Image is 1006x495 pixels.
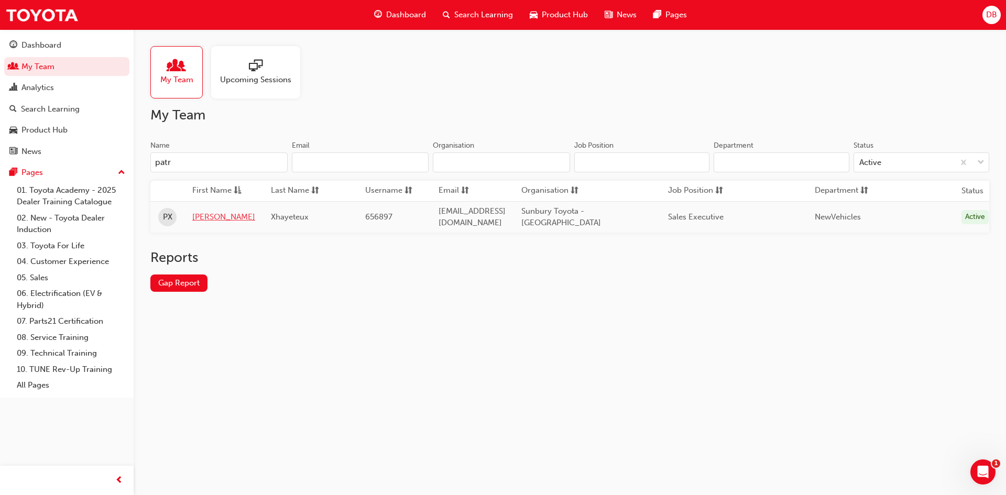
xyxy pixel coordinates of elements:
[374,8,382,21] span: guage-icon
[13,238,129,254] a: 03. Toyota For Life
[366,4,434,26] a: guage-iconDashboard
[977,156,985,170] span: down-icon
[292,152,429,172] input: Email
[815,184,872,197] button: Departmentsorting-icon
[4,120,129,140] a: Product Hub
[21,146,41,158] div: News
[192,184,232,197] span: First Name
[859,157,881,169] div: Active
[13,361,129,378] a: 10. TUNE Rev-Up Training
[605,8,613,21] span: news-icon
[668,184,713,197] span: Job Position
[5,3,79,27] img: Trak
[4,78,129,97] a: Analytics
[970,459,996,485] iframe: Intercom live chat
[521,4,596,26] a: car-iconProduct Hub
[986,9,997,21] span: DB
[9,105,17,114] span: search-icon
[961,210,989,224] div: Active
[715,184,723,197] span: sorting-icon
[668,212,724,222] span: Sales Executive
[404,184,412,197] span: sorting-icon
[9,62,17,72] span: people-icon
[714,140,753,151] div: Department
[992,459,1000,468] span: 1
[13,377,129,393] a: All Pages
[854,140,873,151] div: Status
[365,184,423,197] button: Usernamesorting-icon
[220,74,291,86] span: Upcoming Sessions
[530,8,538,21] span: car-icon
[249,59,263,74] span: sessionType_ONLINE_URL-icon
[115,474,123,487] span: prev-icon
[4,163,129,182] button: Pages
[13,270,129,286] a: 05. Sales
[13,345,129,361] a: 09. Technical Training
[542,9,588,21] span: Product Hub
[4,36,129,55] a: Dashboard
[521,184,579,197] button: Organisationsorting-icon
[574,152,710,172] input: Job Position
[292,140,310,151] div: Email
[150,249,989,266] h2: Reports
[433,152,570,172] input: Organisation
[653,8,661,21] span: pages-icon
[150,46,211,98] a: My Team
[454,9,513,21] span: Search Learning
[4,142,129,161] a: News
[439,184,496,197] button: Emailsorting-icon
[118,166,125,180] span: up-icon
[4,100,129,119] a: Search Learning
[815,212,861,222] span: NewVehicles
[9,126,17,135] span: car-icon
[192,211,255,223] a: [PERSON_NAME]
[521,184,568,197] span: Organisation
[982,6,1001,24] button: DB
[668,184,726,197] button: Job Positionsorting-icon
[521,206,601,228] span: Sunbury Toyota - [GEOGRAPHIC_DATA]
[170,59,183,74] span: people-icon
[21,39,61,51] div: Dashboard
[13,285,129,313] a: 06. Electrification (EV & Hybrid)
[21,82,54,94] div: Analytics
[271,184,309,197] span: Last Name
[617,9,637,21] span: News
[13,329,129,346] a: 08. Service Training
[4,57,129,76] a: My Team
[234,184,242,197] span: asc-icon
[13,313,129,329] a: 07. Parts21 Certification
[571,184,578,197] span: sorting-icon
[9,147,17,157] span: news-icon
[150,107,989,124] h2: My Team
[365,212,392,222] span: 656897
[311,184,319,197] span: sorting-icon
[574,140,614,151] div: Job Position
[365,184,402,197] span: Username
[714,152,849,172] input: Department
[9,41,17,50] span: guage-icon
[160,74,193,86] span: My Team
[150,274,207,292] a: Gap Report
[386,9,426,21] span: Dashboard
[645,4,695,26] a: pages-iconPages
[271,212,309,222] span: Xhayeteux
[439,184,459,197] span: Email
[860,184,868,197] span: sorting-icon
[596,4,645,26] a: news-iconNews
[13,254,129,270] a: 04. Customer Experience
[665,9,687,21] span: Pages
[9,83,17,93] span: chart-icon
[13,182,129,210] a: 01. Toyota Academy - 2025 Dealer Training Catalogue
[439,206,506,228] span: [EMAIL_ADDRESS][DOMAIN_NAME]
[961,185,983,197] th: Status
[434,4,521,26] a: search-iconSearch Learning
[163,211,172,223] span: PX
[9,168,17,178] span: pages-icon
[21,103,80,115] div: Search Learning
[192,184,250,197] button: First Nameasc-icon
[211,46,309,98] a: Upcoming Sessions
[21,124,68,136] div: Product Hub
[461,184,469,197] span: sorting-icon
